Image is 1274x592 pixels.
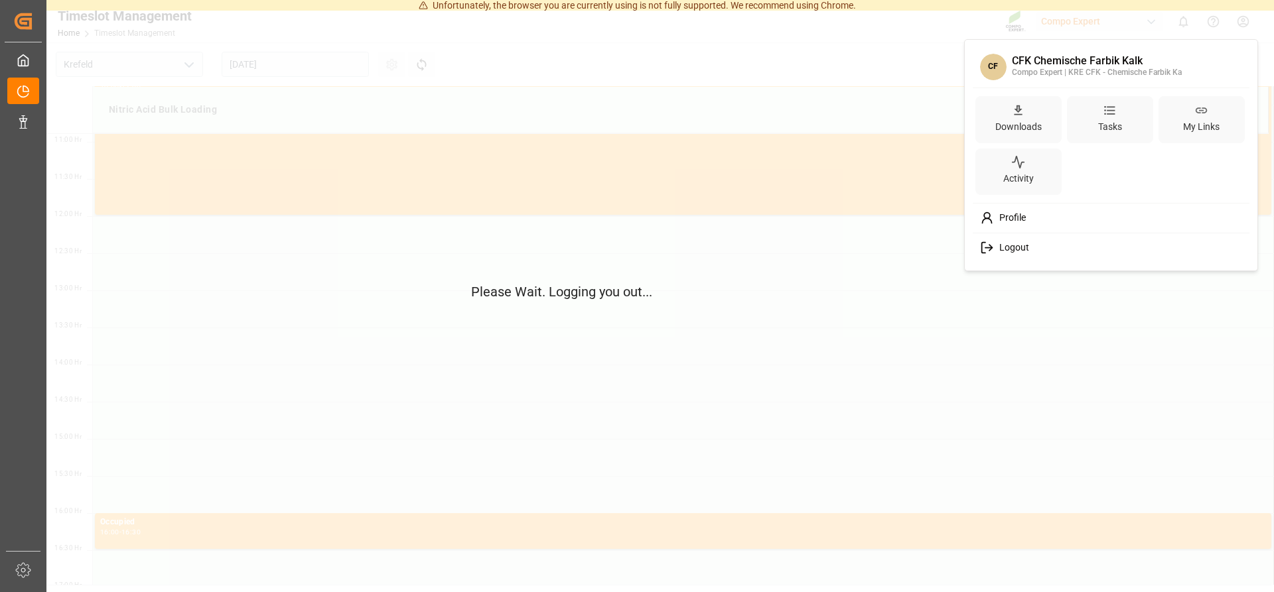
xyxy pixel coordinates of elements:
div: CFK Chemische Farbik Kalk [1012,55,1182,67]
span: Profile [994,212,1026,224]
div: My Links [1180,117,1222,137]
span: Logout [994,242,1029,254]
div: Compo Expert | KRE CFK - Chemische Farbik Ka [1012,67,1182,79]
div: Downloads [993,117,1044,137]
span: CF [980,54,1007,80]
div: Tasks [1096,117,1125,137]
p: Please Wait. Logging you out... [471,282,803,302]
div: Activity [1001,169,1036,188]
